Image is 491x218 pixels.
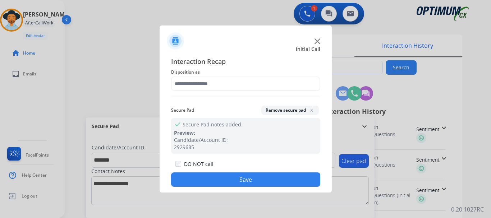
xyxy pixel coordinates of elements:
mat-icon: check [174,121,180,126]
span: Initial Call [296,46,320,53]
label: DO NOT call [184,161,214,168]
button: Save [171,172,320,187]
img: contactIcon [167,32,184,50]
div: Candidate/Account ID: 2929685 [174,136,317,151]
span: x [309,107,315,113]
span: Interaction Recap [171,56,320,68]
span: Secure Pad [171,106,194,115]
p: 0.20.1027RC [451,205,484,214]
span: Disposition as [171,68,320,76]
span: Preview: [174,129,195,136]
button: Remove secure padx [261,106,319,115]
div: Secure Pad notes added. [171,118,320,154]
